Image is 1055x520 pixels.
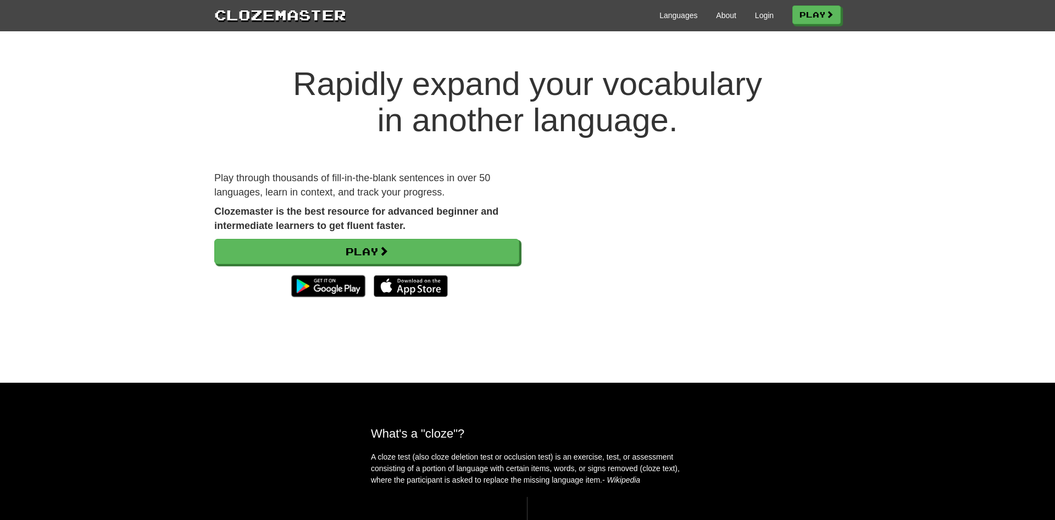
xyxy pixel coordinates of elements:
[659,10,697,21] a: Languages
[214,171,519,199] p: Play through thousands of fill-in-the-blank sentences in over 50 languages, learn in context, and...
[716,10,736,21] a: About
[214,206,498,231] strong: Clozemaster is the best resource for advanced beginner and intermediate learners to get fluent fa...
[371,451,684,486] p: A cloze test (also cloze deletion test or occlusion test) is an exercise, test, or assessment con...
[374,275,448,297] img: Download_on_the_App_Store_Badge_US-UK_135x40-25178aeef6eb6b83b96f5f2d004eda3bffbb37122de64afbaef7...
[792,5,841,24] a: Play
[755,10,774,21] a: Login
[371,427,684,440] h2: What's a "cloze"?
[286,270,371,303] img: Get it on Google Play
[214,4,346,25] a: Clozemaster
[214,239,519,264] a: Play
[602,476,640,484] em: - Wikipedia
